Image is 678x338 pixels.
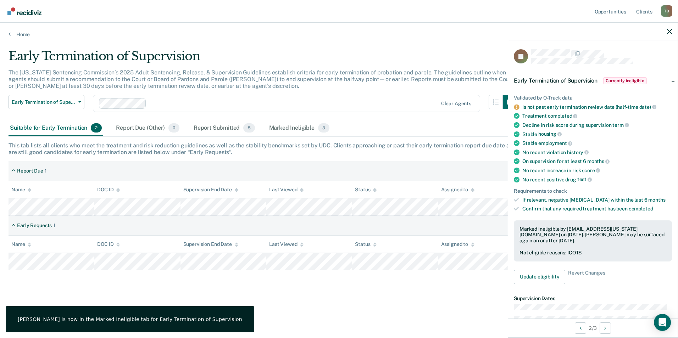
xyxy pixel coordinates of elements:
[612,122,629,128] span: term
[629,206,653,212] span: completed
[522,140,672,146] div: Stable
[9,142,669,156] div: This tab lists all clients who meet the treatment and risk reduction guidelines as well as the st...
[243,123,255,133] span: 5
[522,122,672,128] div: Decline in risk score during supervision
[508,69,678,92] div: Early Termination of SupervisionCurrently ineligible
[268,120,331,136] div: Marked Ineligible
[522,113,672,119] div: Treatment
[568,270,605,284] span: Revert Changes
[522,149,672,156] div: No recent violation
[91,123,102,133] span: 2
[514,77,598,84] span: Early Termination of Supervision
[355,187,377,193] div: Status
[522,176,672,183] div: No recent positive drug
[587,158,610,164] span: months
[9,31,669,38] a: Home
[97,187,120,193] div: DOC ID
[567,150,589,155] span: history
[168,123,179,133] span: 0
[11,187,31,193] div: Name
[11,241,31,247] div: Name
[9,69,513,89] p: The [US_STATE] Sentencing Commission’s 2025 Adult Sentencing, Release, & Supervision Guidelines e...
[97,241,120,247] div: DOC ID
[12,99,76,105] span: Early Termination of Supervision
[582,168,600,173] span: score
[17,222,52,229] div: Early Requests
[514,295,672,302] dt: Supervision Dates
[514,95,672,101] div: Validated by O-Track data
[519,250,666,256] div: Not eligible reasons: ICOTS
[441,241,474,247] div: Assigned to
[441,101,471,107] div: Clear agents
[538,131,562,137] span: housing
[538,140,572,146] span: employment
[522,206,672,212] div: Confirm that any required treatment has been
[9,120,103,136] div: Suitable for Early Termination
[577,176,592,182] span: test
[648,197,665,203] span: months
[318,123,329,133] span: 3
[53,222,55,229] div: 1
[7,7,41,15] img: Recidiviz
[514,188,672,194] div: Requirements to check
[355,241,377,247] div: Status
[522,104,672,110] div: Is not past early termination review date (half-time date)
[115,120,180,136] div: Report Due (Other)
[183,241,238,247] div: Supervision End Date
[522,158,672,164] div: On supervision for at least 6
[661,5,672,17] div: T B
[269,241,304,247] div: Last Viewed
[45,168,47,174] div: 1
[522,197,672,203] div: If relevant, negative [MEDICAL_DATA] within the last 6
[9,49,517,69] div: Early Termination of Supervision
[522,167,672,174] div: No recent increase in risk
[17,168,43,174] div: Report Due
[654,314,671,331] div: Open Intercom Messenger
[514,270,565,284] button: Update eligibility
[192,120,256,136] div: Report Submitted
[441,187,474,193] div: Assigned to
[548,113,578,119] span: completed
[519,226,666,244] div: Marked ineligible by [EMAIL_ADDRESS][US_STATE][DOMAIN_NAME] on [DATE]. [PERSON_NAME] may be surfa...
[600,322,611,334] button: Next Opportunity
[603,77,647,84] span: Currently ineligible
[522,131,672,137] div: Stable
[18,316,242,322] div: [PERSON_NAME] is now in the Marked Ineligible tab for Early Termination of Supervision
[508,319,678,337] div: 2 / 3
[183,187,238,193] div: Supervision End Date
[269,187,304,193] div: Last Viewed
[575,322,586,334] button: Previous Opportunity
[661,5,672,17] button: Profile dropdown button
